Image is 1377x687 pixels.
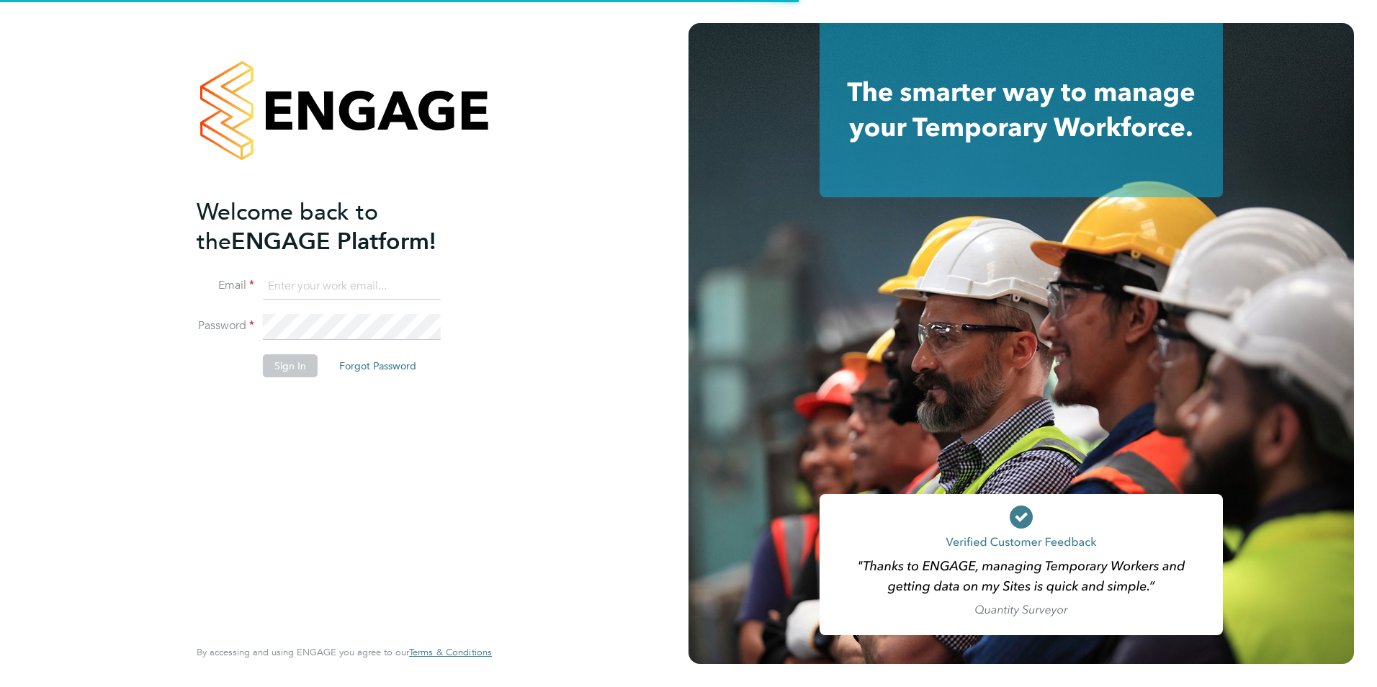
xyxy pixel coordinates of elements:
span: Terms & Conditions [409,646,492,658]
label: Email [197,278,254,293]
input: Enter your work email... [263,274,441,300]
button: Forgot Password [328,354,428,377]
h2: ENGAGE Platform! [197,197,477,256]
a: Terms & Conditions [409,647,492,658]
span: By accessing and using ENGAGE you agree to our [197,646,492,658]
label: Password [197,318,254,333]
button: Sign In [263,354,318,377]
span: Welcome back to the [197,198,378,256]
